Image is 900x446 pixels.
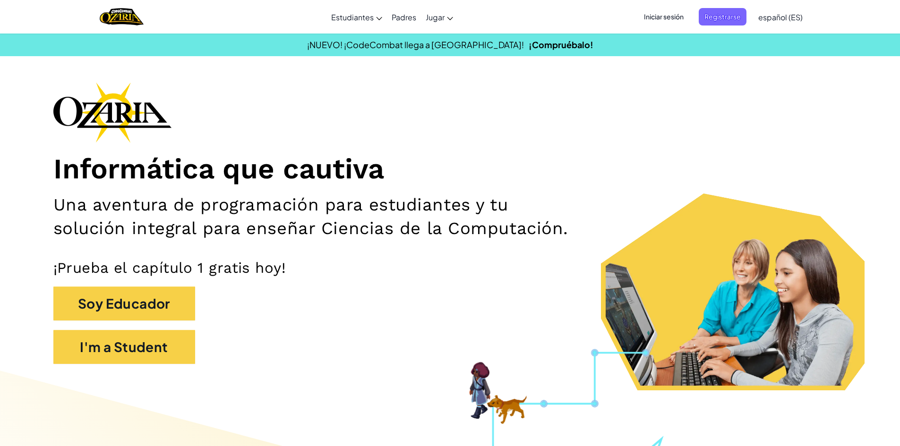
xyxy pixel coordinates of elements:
[53,330,195,364] button: I'm a Student
[754,4,807,30] a: español (ES)
[638,8,689,25] button: Iniciar sesión
[307,39,524,50] span: ¡NUEVO! ¡CodeCombat llega a [GEOGRAPHIC_DATA]!
[758,12,803,22] span: español (ES)
[100,7,144,26] img: Home
[387,4,421,30] a: Padres
[326,4,387,30] a: Estudiantes
[699,8,746,25] button: Registrarse
[100,7,144,26] a: Ozaria by CodeCombat logo
[53,259,847,277] p: ¡Prueba el capítulo 1 gratis hoy!
[53,193,585,240] h2: Una aventura de programación para estudiantes y tu solución integral para enseñar Ciencias de la ...
[53,82,171,143] img: Ozaria branding logo
[421,4,458,30] a: Jugar
[426,12,445,22] span: Jugar
[53,286,195,320] button: Soy Educador
[529,39,593,50] a: ¡Compruébalo!
[53,152,847,186] h1: Informática que cautiva
[331,12,374,22] span: Estudiantes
